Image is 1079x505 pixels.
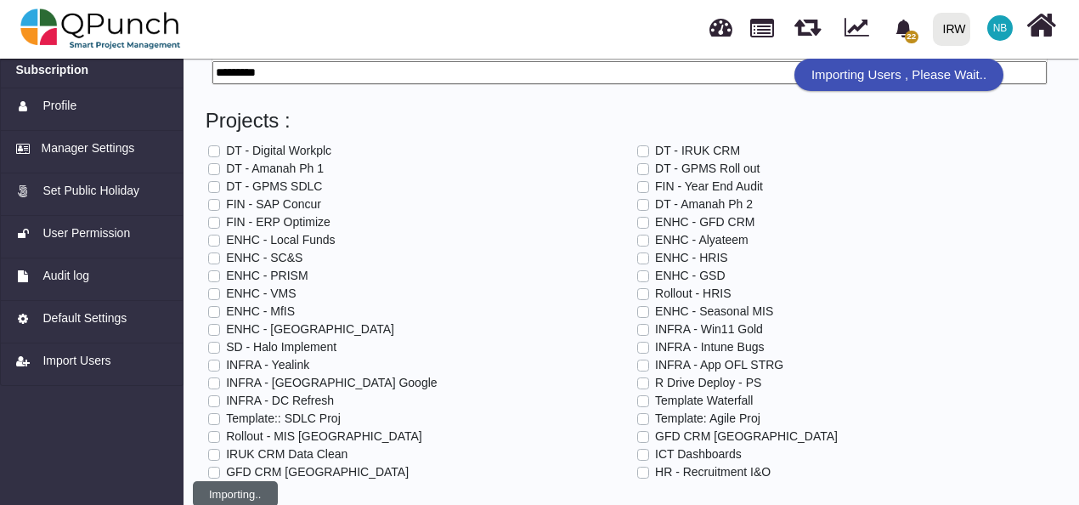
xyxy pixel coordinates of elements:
[655,303,773,321] div: ENHC - Seasonal MIS
[226,463,409,481] div: GFD CRM [GEOGRAPHIC_DATA]
[226,410,341,428] div: Template:: SDLC Proj
[905,31,918,43] span: 22
[889,13,918,43] div: Notification
[226,392,334,410] div: INFRA - DC Refresh
[836,1,884,57] div: Dynamic Report
[750,11,774,37] span: Projects
[226,356,309,374] div: INFRA - Yealink
[655,267,725,285] div: ENHC - GSD
[655,249,728,267] div: ENHC - HRIS
[226,160,324,178] div: DT - Amanah Ph 1
[655,160,760,178] div: DT - GPMS Roll out
[655,213,754,231] div: ENHC - GFD CRM
[655,428,838,445] div: GFD CRM [GEOGRAPHIC_DATA]
[655,445,742,463] div: ICT Dashboards
[794,59,1003,91] div: Importing Users , Please Wait..
[655,463,771,481] div: HR - Recruitment I&O
[655,392,753,410] div: Template Waterfall
[655,410,760,428] div: Template: Agile Proj
[655,338,764,356] div: INFRA - Intune Bugs
[709,10,732,36] span: Dashboard
[226,338,336,356] div: SD - Halo Implement
[943,14,966,44] div: IRW
[655,321,763,338] div: INFRA - Win11 Gold
[16,63,89,77] h6: Subscription
[895,20,912,37] svg: bell fill
[655,142,740,160] div: DT - IRUK CRM
[226,231,335,249] div: ENHC - Local Funds
[226,213,330,231] div: FIN - ERP Optimize
[226,178,322,196] div: DT - GPMS SDLC
[655,356,783,374] div: INFRA - App OFL STRG
[42,267,88,285] span: Audit log
[42,182,139,200] span: Set Public Holiday
[42,224,130,242] span: User Permission
[655,285,731,303] div: Rollout - HRIS
[42,352,110,370] span: Import Users
[206,109,1054,136] h3: Projects :
[655,178,763,196] div: FIN - Year End Audit
[226,249,302,267] div: ENHC - SC&S
[655,231,749,249] div: ENHC - Alyateem
[42,139,135,157] span: Manager Settings
[925,1,977,57] a: IRW
[226,445,347,463] div: IRUK CRM Data Clean
[42,309,127,327] span: Default Settings
[987,15,1013,41] span: Nabiha Batool
[884,1,926,54] a: bell fill22
[655,196,753,213] div: DT - Amanah Ph 2
[794,9,821,37] span: Releases
[226,196,321,213] div: FIN - SAP Concur
[655,374,761,392] div: R Drive Deploy - PS
[226,303,295,321] div: ENHC - MfIS
[226,267,308,285] div: ENHC - PRISM
[226,374,437,392] div: INFRA - [GEOGRAPHIC_DATA] Google
[1026,9,1056,42] i: Home
[226,428,422,445] div: Rollout - MIS [GEOGRAPHIC_DATA]
[226,142,331,160] div: DT - Digital Workplc
[42,97,76,115] span: Profile
[226,285,296,303] div: ENHC - VMS
[993,23,1008,33] span: NB
[977,1,1023,55] a: NB
[20,3,181,54] img: qpunch-sp.fa6292f.png
[226,321,394,338] div: ENHC - [GEOGRAPHIC_DATA]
